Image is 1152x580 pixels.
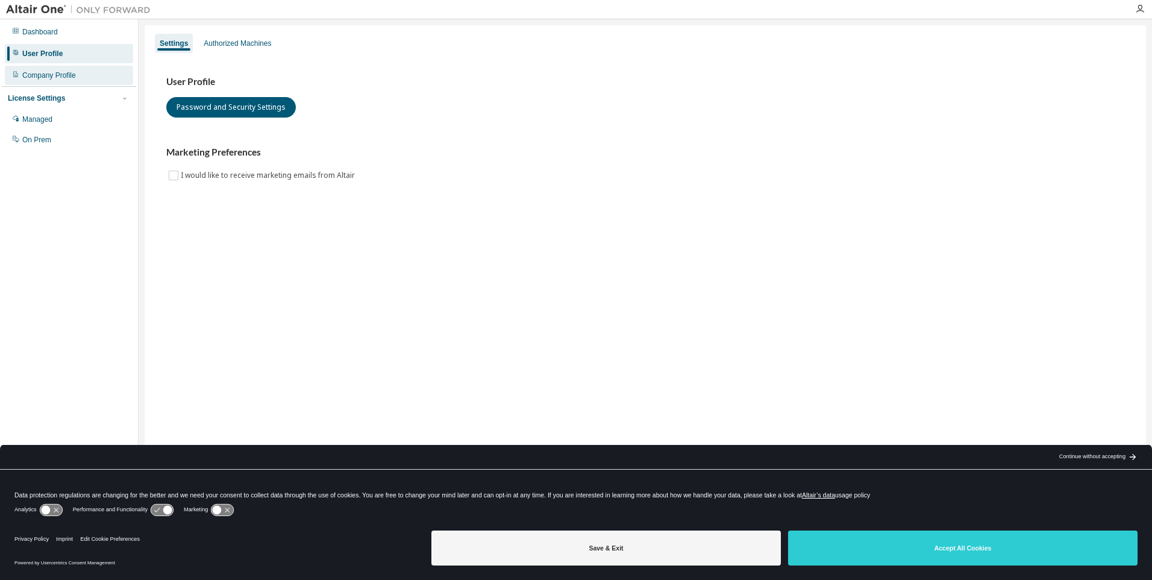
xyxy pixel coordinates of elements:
[22,27,58,37] div: Dashboard
[181,168,357,183] label: I would like to receive marketing emails from Altair
[22,71,76,80] div: Company Profile
[22,49,63,58] div: User Profile
[22,135,51,145] div: On Prem
[22,115,52,124] div: Managed
[166,97,296,118] button: Password and Security Settings
[8,93,65,103] div: License Settings
[160,39,188,48] div: Settings
[6,4,157,16] img: Altair One
[166,76,1124,88] h3: User Profile
[204,39,271,48] div: Authorized Machines
[166,147,1124,159] h3: Marketing Preferences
